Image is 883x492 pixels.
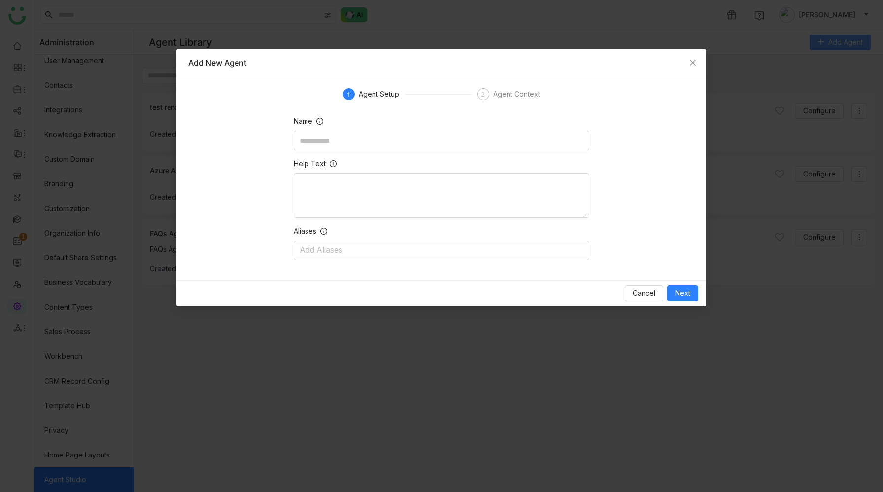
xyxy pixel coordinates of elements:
div: Agent Context [493,88,540,100]
div: Agent Setup [359,88,405,100]
span: Next [676,288,691,299]
label: Aliases [294,226,327,237]
div: Add New Agent [188,57,694,68]
span: 1 [347,91,351,98]
span: 2 [482,91,485,98]
button: Next [668,285,699,301]
label: Name [294,116,323,127]
button: Cancel [625,285,664,301]
button: Close [680,49,707,76]
label: Help Text [294,158,337,169]
span: Cancel [633,288,656,299]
